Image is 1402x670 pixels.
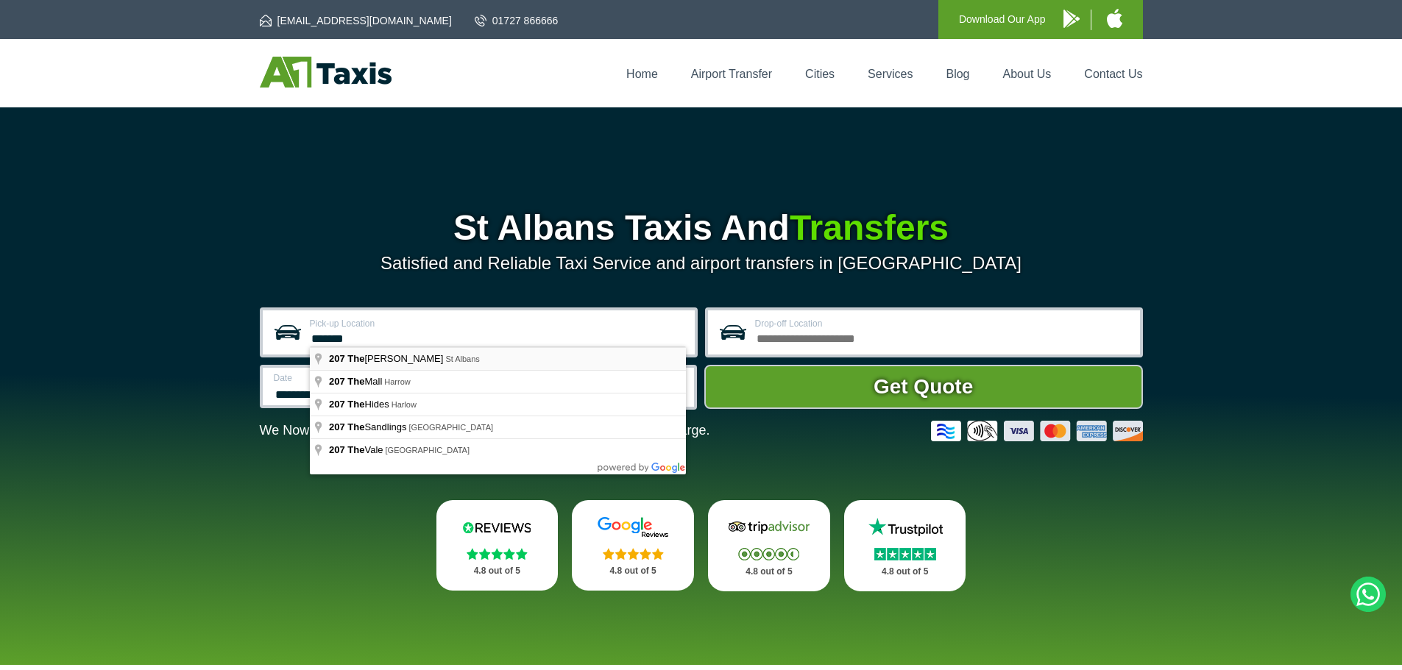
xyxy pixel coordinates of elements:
a: Trustpilot Stars 4.8 out of 5 [844,500,966,591]
a: Blog [946,68,969,80]
span: Harlow [392,400,417,409]
p: 4.8 out of 5 [588,562,678,580]
img: A1 Taxis St Albans LTD [260,57,392,88]
a: Contact Us [1084,68,1142,80]
h1: St Albans Taxis And [260,210,1143,246]
span: The [347,376,364,387]
span: Mall [329,376,384,387]
span: The [347,444,364,455]
a: Home [626,68,658,80]
a: [EMAIL_ADDRESS][DOMAIN_NAME] [260,13,452,28]
p: Download Our App [959,10,1046,29]
p: Satisfied and Reliable Taxi Service and airport transfers in [GEOGRAPHIC_DATA] [260,253,1143,274]
span: Hides [329,399,392,410]
span: Transfers [790,208,949,247]
span: Sandlings [329,421,409,432]
a: Cities [805,68,835,80]
img: Reviews.io [453,516,541,538]
img: Credit And Debit Cards [931,421,1143,441]
span: [GEOGRAPHIC_DATA] [386,446,470,455]
p: 4.8 out of 5 [860,563,950,581]
img: Stars [603,548,664,560]
span: Vale [329,444,386,455]
p: 4.8 out of 5 [453,562,542,580]
img: Stars [874,548,936,560]
span: [GEOGRAPHIC_DATA] [409,423,494,432]
p: 4.8 out of 5 [724,563,814,581]
a: About Us [1003,68,1052,80]
span: 207 [329,444,345,455]
a: 01727 866666 [475,13,559,28]
span: The [347,421,364,432]
p: We Now Accept Card & Contactless Payment In [260,423,710,438]
label: Drop-off Location [755,319,1131,328]
a: Google Stars 4.8 out of 5 [572,500,694,591]
button: Get Quote [704,365,1143,409]
span: 207 [329,376,345,387]
img: Stars [738,548,799,560]
img: Tripadvisor [725,516,813,538]
span: The [347,399,364,410]
span: St Albans [445,354,479,363]
img: Trustpilot [861,516,949,538]
span: [PERSON_NAME] [329,353,445,364]
a: Reviews.io Stars 4.8 out of 5 [436,500,559,591]
label: Pick-up Location [310,319,686,328]
img: A1 Taxis iPhone App [1107,9,1122,28]
span: 207 [329,353,345,364]
span: Harrow [384,377,410,386]
a: Tripadvisor Stars 4.8 out of 5 [708,500,830,591]
span: 207 [329,399,345,410]
span: 207 [329,421,345,432]
img: A1 Taxis Android App [1063,10,1080,28]
span: The [347,353,364,364]
a: Airport Transfer [691,68,772,80]
label: Date [274,374,463,382]
img: Google [589,516,677,538]
img: Stars [467,548,528,560]
a: Services [868,68,913,80]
